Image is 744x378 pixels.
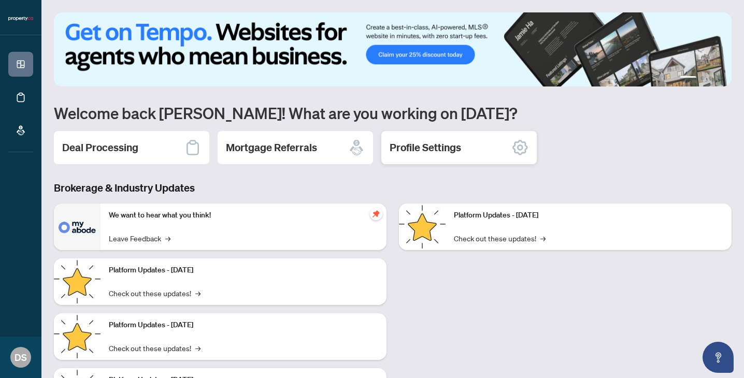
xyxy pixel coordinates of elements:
img: Platform Updates - June 23, 2025 [399,203,446,250]
h3: Brokerage & Industry Updates [54,181,732,195]
a: Leave Feedback→ [109,232,170,244]
img: We want to hear what you think! [54,203,101,250]
a: Check out these updates!→ [109,342,201,354]
button: 3 [709,76,713,80]
p: Platform Updates - [DATE] [454,210,723,221]
img: Platform Updates - September 16, 2025 [54,258,101,305]
button: 1 [680,76,696,80]
img: logo [8,16,33,22]
span: → [195,287,201,299]
span: → [165,232,170,244]
span: DS [15,350,27,365]
span: → [195,342,201,354]
p: We want to hear what you think! [109,210,378,221]
img: Platform Updates - July 21, 2025 [54,313,101,360]
span: pushpin [370,208,382,220]
img: Slide 0 [54,12,732,86]
button: 4 [717,76,721,80]
p: Platform Updates - [DATE] [109,265,378,276]
p: Platform Updates - [DATE] [109,319,378,331]
button: 2 [700,76,705,80]
a: Check out these updates!→ [109,287,201,299]
h1: Welcome back [PERSON_NAME]! What are you working on [DATE]? [54,103,732,123]
h2: Deal Processing [62,140,138,155]
button: Open asap [703,342,734,373]
a: Check out these updates!→ [454,232,546,244]
span: → [540,232,546,244]
h2: Mortgage Referrals [226,140,317,155]
h2: Profile Settings [390,140,461,155]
